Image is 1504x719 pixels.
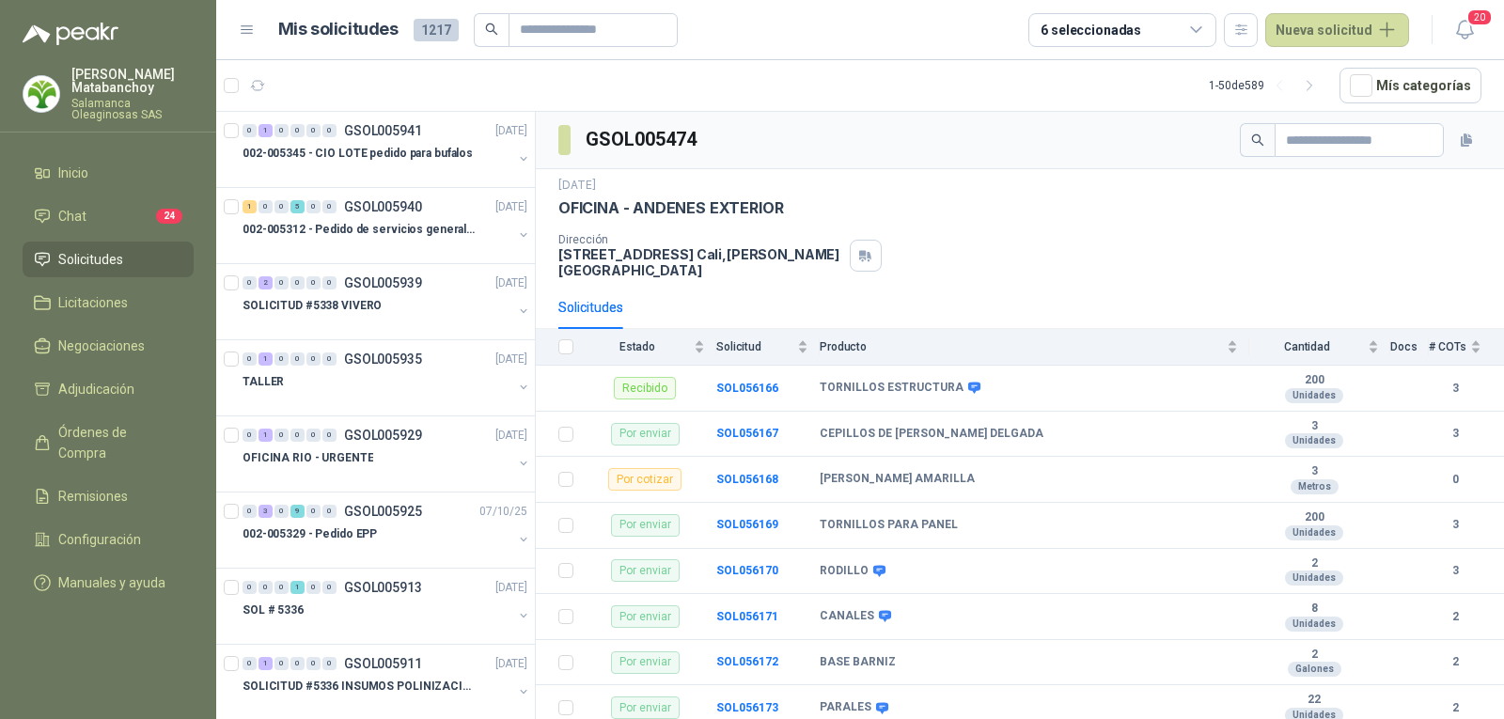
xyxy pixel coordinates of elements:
a: Remisiones [23,478,194,514]
b: PARALES [820,700,871,715]
div: 0 [243,505,257,518]
a: Solicitudes [23,242,194,277]
a: Negociaciones [23,328,194,364]
div: Por enviar [611,514,680,537]
a: Órdenes de Compra [23,414,194,471]
a: Licitaciones [23,285,194,320]
div: 1 [258,429,273,442]
b: 3 [1429,562,1481,580]
div: 0 [274,581,289,594]
th: Solicitud [716,329,820,366]
p: SOL # 5336 [243,602,304,619]
div: Por enviar [611,423,680,445]
div: 0 [243,657,257,670]
a: SOL056171 [716,610,778,623]
p: 002-005345 - CIO LOTE pedido para bufalos [243,145,473,163]
div: 0 [243,276,257,289]
b: 2 [1249,648,1379,663]
p: GSOL005911 [344,657,422,670]
div: 0 [274,352,289,366]
span: Remisiones [58,486,128,507]
a: SOL056172 [716,655,778,668]
p: GSOL005939 [344,276,422,289]
b: [PERSON_NAME] AMARILLA [820,472,975,487]
div: 0 [258,200,273,213]
th: # COTs [1429,329,1504,366]
div: 0 [306,124,321,137]
b: CEPILLOS DE [PERSON_NAME] DELGADA [820,427,1043,442]
div: 0 [322,200,337,213]
div: 0 [243,352,257,366]
p: [DATE] [495,427,527,445]
div: 0 [322,429,337,442]
th: Cantidad [1249,329,1390,366]
div: 0 [290,657,305,670]
div: 1 [290,581,305,594]
div: 0 [322,657,337,670]
th: Producto [820,329,1249,366]
img: Logo peakr [23,23,118,45]
b: SOL056166 [716,382,778,395]
div: 1 [258,124,273,137]
div: 0 [322,352,337,366]
h3: GSOL005474 [586,125,699,154]
p: OFICINA RIO - URGENTE [243,449,373,467]
p: GSOL005929 [344,429,422,442]
th: Docs [1390,329,1429,366]
div: Unidades [1285,617,1343,632]
b: RODILLO [820,564,869,579]
div: 0 [290,276,305,289]
b: 200 [1249,373,1379,388]
a: 0 1 0 0 0 0 GSOL005911[DATE] SOLICITUD #5336 INSUMOS POLINIZACIÓN [243,652,531,712]
a: SOL056168 [716,473,778,486]
a: 0 1 0 0 0 0 GSOL005941[DATE] 002-005345 - CIO LOTE pedido para bufalos [243,119,531,180]
b: 22 [1249,693,1379,708]
div: 0 [322,276,337,289]
div: 0 [306,429,321,442]
span: Configuración [58,529,141,550]
div: 0 [243,429,257,442]
span: Solicitud [716,340,793,353]
p: GSOL005925 [344,505,422,518]
b: 2 [1429,653,1481,671]
div: 0 [274,657,289,670]
a: 0 1 0 0 0 0 GSOL005929[DATE] OFICINA RIO - URGENTE [243,424,531,484]
div: Por enviar [611,559,680,582]
div: Metros [1291,479,1339,494]
p: [DATE] [495,198,527,216]
p: GSOL005940 [344,200,422,213]
div: Solicitudes [558,297,623,318]
b: SOL056169 [716,518,778,531]
a: Chat24 [23,198,194,234]
a: 0 3 0 9 0 0 GSOL00592507/10/25 002-005329 - Pedido EPP [243,500,531,560]
a: Adjudicación [23,371,194,407]
b: CANALES [820,609,874,624]
div: 0 [306,657,321,670]
p: [DATE] [495,122,527,140]
a: SOL056173 [716,701,778,714]
b: BASE BARNIZ [820,655,896,670]
a: 1 0 0 5 0 0 GSOL005940[DATE] 002-005312 - Pedido de servicios generales CASA RO [243,195,531,256]
div: 0 [274,124,289,137]
b: 3 [1429,425,1481,443]
b: 3 [1249,419,1379,434]
b: 2 [1429,608,1481,626]
div: 0 [306,505,321,518]
div: 9 [290,505,305,518]
b: TORNILLOS PARA PANEL [820,518,958,533]
a: SOL056170 [716,564,778,577]
p: 002-005329 - Pedido EPP [243,525,377,543]
div: 0 [243,581,257,594]
span: Órdenes de Compra [58,422,176,463]
span: Manuales y ayuda [58,572,165,593]
span: Solicitudes [58,249,123,270]
div: Unidades [1285,571,1343,586]
p: Salamanca Oleaginosas SAS [71,98,194,120]
span: Inicio [58,163,88,183]
span: 20 [1466,8,1493,26]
